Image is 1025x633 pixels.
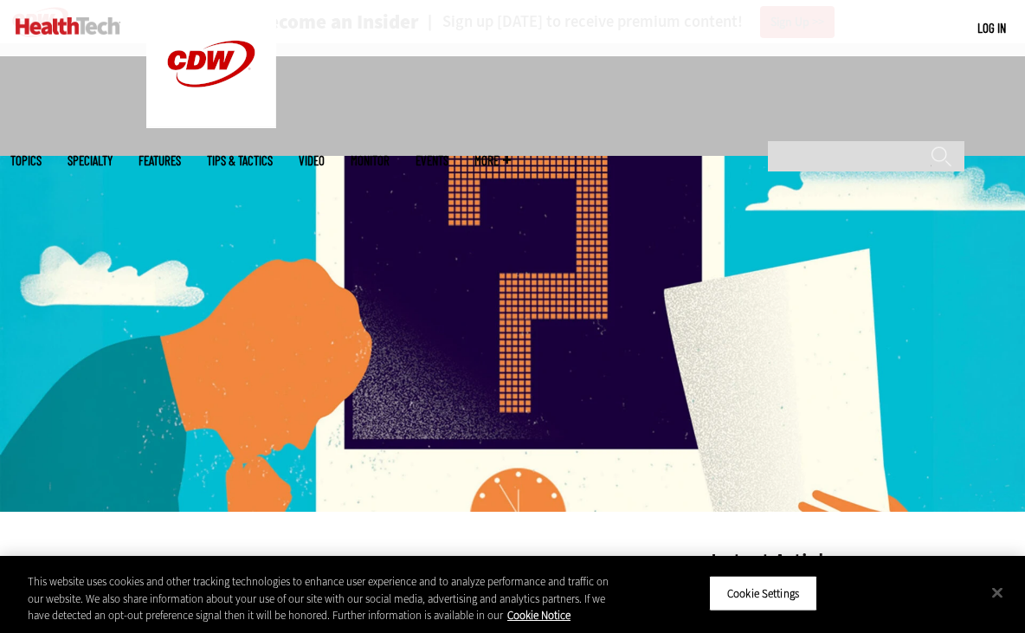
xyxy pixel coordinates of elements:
a: Features [139,154,181,167]
span: More [474,154,511,167]
div: » [36,551,665,565]
div: This website uses cookies and other tracking technologies to enhance user experience and to analy... [28,573,615,624]
img: Home [16,17,120,35]
div: User menu [977,19,1006,37]
a: Video [299,154,325,167]
a: Tips & Tactics [207,154,273,167]
a: Log in [977,20,1006,36]
span: Specialty [68,154,113,167]
span: Topics [10,154,42,167]
a: MonITor [351,154,390,167]
a: More information about your privacy [507,608,571,623]
a: Events [416,154,448,167]
button: Close [978,573,1016,611]
h3: Latest Articles [711,551,970,572]
button: Cookie Settings [709,575,817,611]
a: CDW [146,114,276,132]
